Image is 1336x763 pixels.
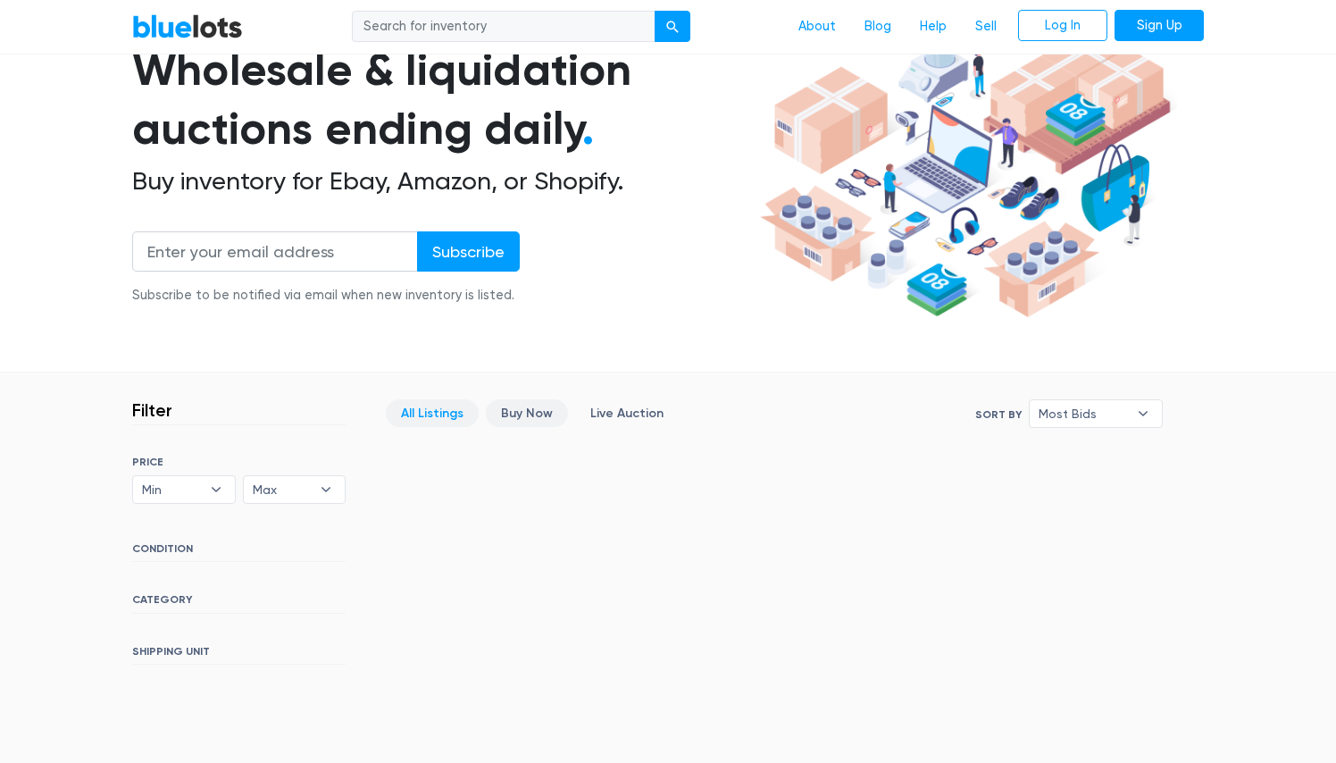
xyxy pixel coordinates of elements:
a: All Listings [386,399,479,427]
h6: CONDITION [132,542,346,562]
span: Most Bids [1039,400,1128,427]
input: Subscribe [417,231,520,272]
a: Sign Up [1115,10,1204,42]
label: Sort By [975,407,1022,423]
b: ▾ [197,476,235,503]
h6: SHIPPING UNIT [132,645,346,665]
div: Subscribe to be notified via email when new inventory is listed. [132,286,520,306]
h6: PRICE [132,456,346,468]
a: BlueLots [132,13,243,39]
input: Search for inventory [352,11,655,43]
b: ▾ [307,476,345,503]
input: Enter your email address [132,231,418,272]
span: Max [253,476,312,503]
b: ▾ [1124,400,1162,427]
a: Blog [850,10,906,44]
a: Sell [961,10,1011,44]
h6: CATEGORY [132,593,346,613]
h2: Buy inventory for Ebay, Amazon, or Shopify. [132,166,754,197]
a: Log In [1018,10,1107,42]
a: About [784,10,850,44]
a: Buy Now [486,399,568,427]
span: . [582,102,594,155]
h1: Wholesale & liquidation auctions ending daily [132,40,754,159]
span: Min [142,476,201,503]
h3: Filter [132,399,172,421]
a: Live Auction [575,399,679,427]
a: Help [906,10,961,44]
img: hero-ee84e7d0318cb26816c560f6b4441b76977f77a177738b4e94f68c95b2b83dbb.png [754,1,1177,326]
